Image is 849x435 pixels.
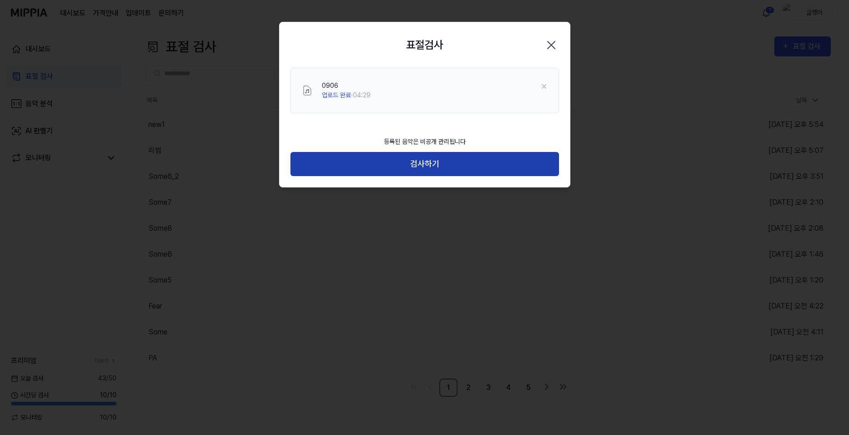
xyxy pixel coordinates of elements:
h2: 표절검사 [406,37,443,53]
div: 등록된 음악은 비공개 관리됩니다 [378,132,471,152]
img: File Select [302,85,313,96]
span: 업로드 완료 [322,91,351,99]
div: · 04:29 [322,91,371,100]
div: 0906 [322,81,371,91]
button: 검사하기 [290,152,559,176]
